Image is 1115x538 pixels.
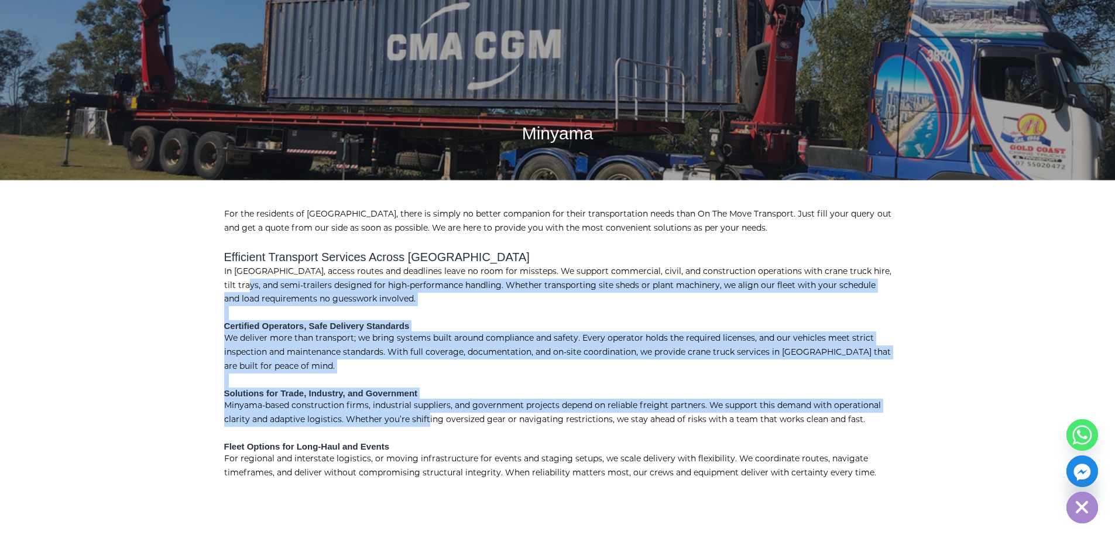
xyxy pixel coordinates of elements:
[224,388,891,399] h4: Solutions for Trade, Industry, and Government
[224,441,891,453] h4: Fleet Options for Long-Haul and Events
[224,265,891,306] p: In [GEOGRAPHIC_DATA], access routes and deadlines leave no room for missteps. We support commerci...
[1066,455,1098,487] a: Facebook_Messenger
[224,249,891,265] h3: Efficient Transport Services Across [GEOGRAPHIC_DATA]
[224,452,891,480] p: For regional and interstate logistics, or moving infrastructure for events and staging setups, we...
[224,320,891,332] h4: Certified Operators, Safe Delivery Standards
[224,122,891,145] h1: Minyama
[224,207,891,235] p: For the residents of [GEOGRAPHIC_DATA], there is simply no better companion for their transportat...
[224,399,891,427] p: Minyama-based construction firms, industrial suppliers, and government projects depend on reliabl...
[1066,419,1098,451] a: Whatsapp
[224,331,891,373] p: We deliver more than transport; we bring systems built around compliance and safety. Every operat...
